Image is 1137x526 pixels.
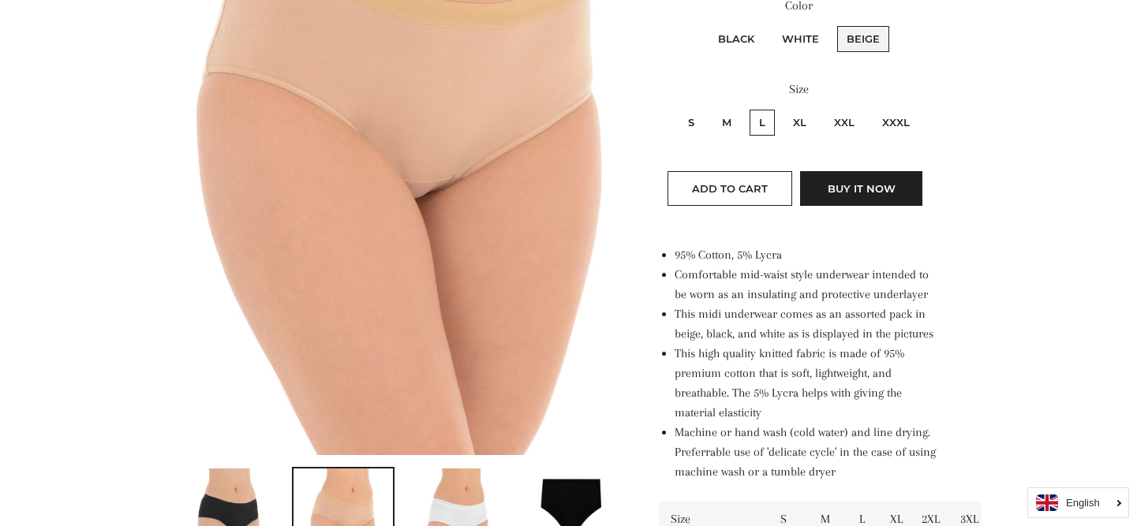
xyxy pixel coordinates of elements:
[750,110,775,136] label: L
[800,171,922,206] button: Buy it now
[675,307,933,341] span: This midi underwear comes as an assorted pack in beige, black, and white as is displayed in the p...
[675,346,904,420] span: This high quality knitted fabric is made of 95% premium cotton that is soft, lightweight, and bre...
[679,110,704,136] label: S
[1066,498,1100,508] i: English
[837,26,889,52] label: Beige
[784,110,816,136] label: XL
[709,26,764,52] label: Black
[712,110,741,136] label: M
[873,110,919,136] label: XXXL
[772,26,828,52] label: White
[668,171,792,206] button: Add to Cart
[675,265,939,304] li: Comfortable mid-waist style underwear intended to be worn as an insulating and protective underlayer
[825,110,864,136] label: XXL
[692,182,768,195] span: Add to Cart
[675,425,936,479] span: Machine or hand wash (cold water) and line drying. Preferrable use of 'delicate cycle' in the cas...
[1036,494,1120,511] a: English
[675,248,782,262] span: 95% Cotton, 5% Lycra
[659,80,939,99] label: Size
